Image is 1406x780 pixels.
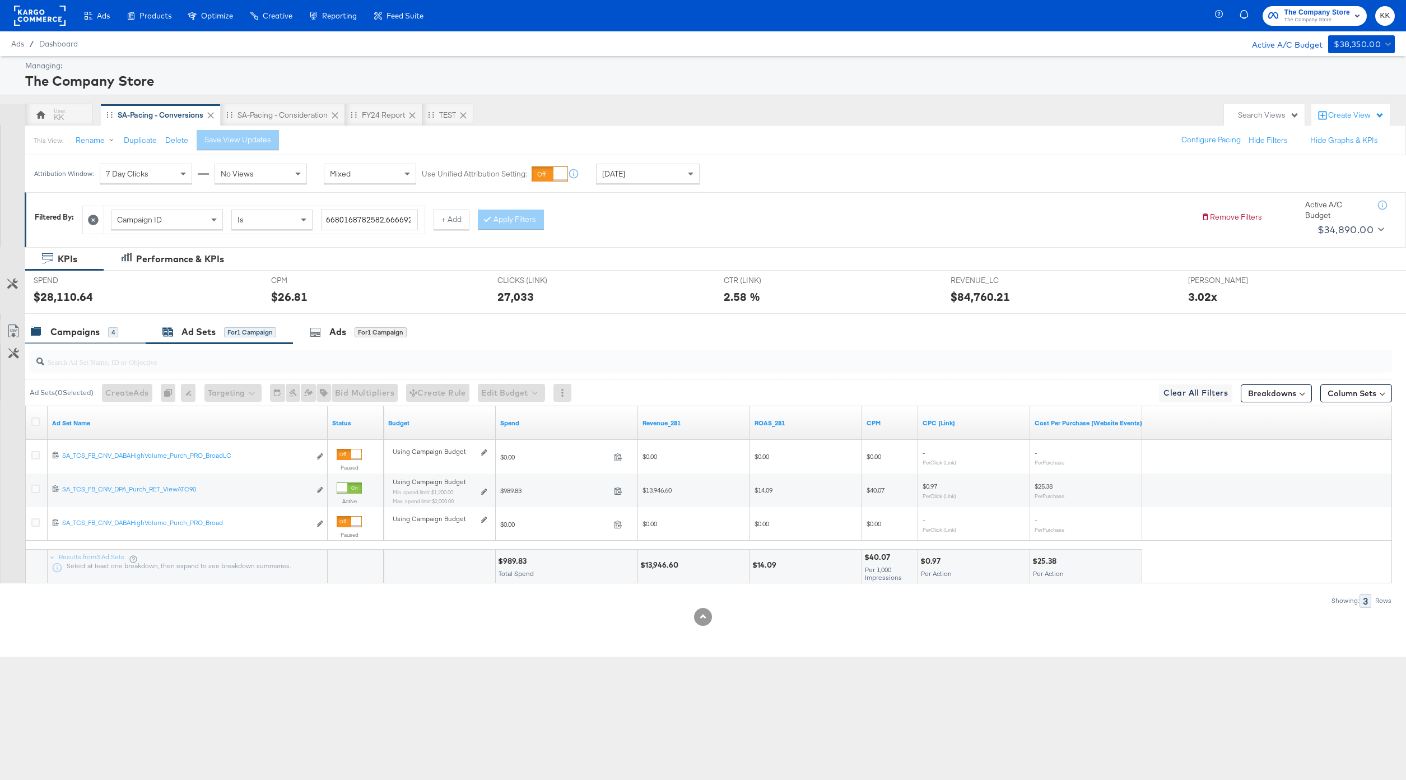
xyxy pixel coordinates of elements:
[1313,221,1386,239] button: $34,890.00
[165,135,188,146] button: Delete
[39,39,78,48] a: Dashboard
[867,486,884,494] span: $40.07
[434,210,469,230] button: + Add
[500,453,609,461] span: $0.00
[1035,419,1142,428] a: The average cost for each purchase tracked by your Custom Audience pixel on your website after pe...
[755,519,769,528] span: $0.00
[68,131,126,151] button: Rename
[50,326,100,338] div: Campaigns
[500,486,609,495] span: $989.83
[118,110,203,120] div: SA-Pacing - Conversions
[393,498,454,504] sub: Max. spend limit : $2,000.00
[329,326,346,338] div: Ads
[1032,556,1060,567] div: $25.38
[1328,110,1384,121] div: Create View
[643,486,672,494] span: $13,946.60
[106,112,113,118] div: Drag to reorder tab
[1360,594,1371,608] div: 3
[393,477,466,486] span: Using Campaign Budget
[124,135,157,146] button: Duplicate
[337,464,362,471] label: Paused
[263,11,292,20] span: Creative
[226,112,232,118] div: Drag to reorder tab
[44,346,1264,368] input: Search Ad Set Name, ID or Objective
[35,212,74,222] div: Filtered By:
[500,520,609,528] span: $0.00
[923,482,937,490] span: $0.97
[34,170,94,178] div: Attribution Window:
[920,556,944,567] div: $0.97
[106,169,148,179] span: 7 Day Clicks
[500,419,634,428] a: The total amount spent to date.
[422,169,527,179] label: Use Unified Attribution Setting:
[1188,275,1272,286] span: [PERSON_NAME]
[643,452,657,461] span: $0.00
[62,485,310,494] div: SA_TCS_FB_CNV_DPA_Purch_RET_ViewATC90
[1238,110,1299,120] div: Search Views
[30,388,94,398] div: Ad Sets ( 0 Selected)
[97,11,110,20] span: Ads
[1284,16,1350,25] span: The Company Store
[1201,212,1262,222] button: Remove Filters
[724,275,808,286] span: CTR (LINK)
[867,452,881,461] span: $0.00
[330,169,351,179] span: Mixed
[362,110,405,120] div: FY24 Report
[923,419,1026,428] a: The average cost for each link click you've received from your ad.
[755,486,772,494] span: $14.09
[62,518,310,527] div: SA_TCS_FB_CNV_DABAHighVolume_Purch_PRO_Broad
[62,518,310,530] a: SA_TCS_FB_CNV_DABAHighVolume_Purch_PRO_Broad
[337,498,362,505] label: Active
[387,11,423,20] span: Feed Suite
[1317,221,1374,238] div: $34,890.00
[393,489,453,495] sub: Min. spend limit: $1,200.00
[755,452,769,461] span: $0.00
[1328,35,1395,53] button: $38,350.00
[498,556,530,567] div: $989.83
[393,447,478,456] div: Using Campaign Budget
[1240,35,1323,52] div: Active A/C Budget
[238,215,244,225] span: Is
[921,569,952,578] span: Per Action
[865,565,902,582] span: Per 1,000 Impressions
[24,39,39,48] span: /
[640,560,682,570] div: $13,946.60
[951,289,1010,305] div: $84,760.21
[34,136,63,145] div: This View:
[1331,597,1360,605] div: Showing:
[224,327,276,337] div: for 1 Campaign
[351,112,357,118] div: Drag to reorder tab
[393,514,478,523] div: Using Campaign Budget
[34,275,118,286] span: SPEND
[1033,569,1064,578] span: Per Action
[25,61,1392,71] div: Managing:
[62,451,310,460] div: SA_TCS_FB_CNV_DABAHighVolume_Purch_PRO_BroadLC
[322,11,357,20] span: Reporting
[1035,482,1053,490] span: $25.38
[52,419,323,428] a: Your Ad Set name.
[602,169,625,179] span: [DATE]
[867,419,914,428] a: The average cost you've paid to have 1,000 impressions of your ad.
[867,519,881,528] span: $0.00
[428,112,434,118] div: Drag to reorder tab
[951,275,1035,286] span: REVENUE_LC
[238,110,328,120] div: SA-Pacing - Consideration
[497,289,534,305] div: 27,033
[923,493,956,499] sub: Per Click (Link)
[25,71,1392,90] div: The Company Store
[1334,38,1381,52] div: $38,350.00
[136,253,224,266] div: Performance & KPIs
[923,459,956,466] sub: Per Click (Link)
[139,11,171,20] span: Products
[864,552,893,563] div: $40.07
[752,560,780,570] div: $14.09
[1035,516,1037,524] span: -
[355,327,407,337] div: for 1 Campaign
[54,112,64,123] div: KK
[337,531,362,538] label: Paused
[1249,135,1288,146] button: Hide Filters
[388,419,491,428] a: Shows the current budget of Ad Set.
[11,39,24,48] span: Ads
[1035,459,1064,466] sub: Per Purchase
[1380,10,1390,22] span: KK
